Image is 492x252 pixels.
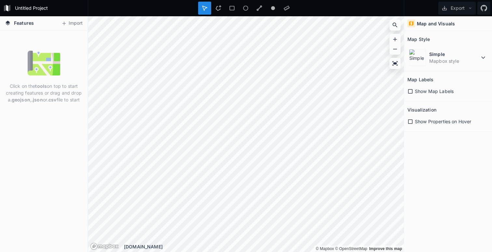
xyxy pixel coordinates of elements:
[407,34,430,44] h2: Map Style
[35,83,47,89] strong: tools
[32,97,43,102] strong: .json
[5,83,83,103] p: Click on the on top to start creating features or drag and drop a , or file to start
[14,20,34,26] span: Features
[335,246,367,251] a: OpenStreetMap
[369,246,402,251] a: Map feedback
[47,97,57,102] strong: .csv
[407,105,436,115] h2: Visualization
[417,20,455,27] h4: Map and Visuals
[438,2,476,15] button: Export
[316,246,334,251] a: Mapbox
[90,243,119,250] a: Mapbox logo
[415,118,471,125] span: Show Properties on Hover
[429,58,479,64] dd: Mapbox style
[429,51,479,58] dt: Simple
[28,47,60,79] img: empty
[10,97,30,102] strong: .geojson
[58,18,86,29] button: Import
[407,74,433,85] h2: Map Labels
[409,49,426,66] img: Simple
[124,243,404,250] div: [DOMAIN_NAME]
[415,88,454,95] span: Show Map Labels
